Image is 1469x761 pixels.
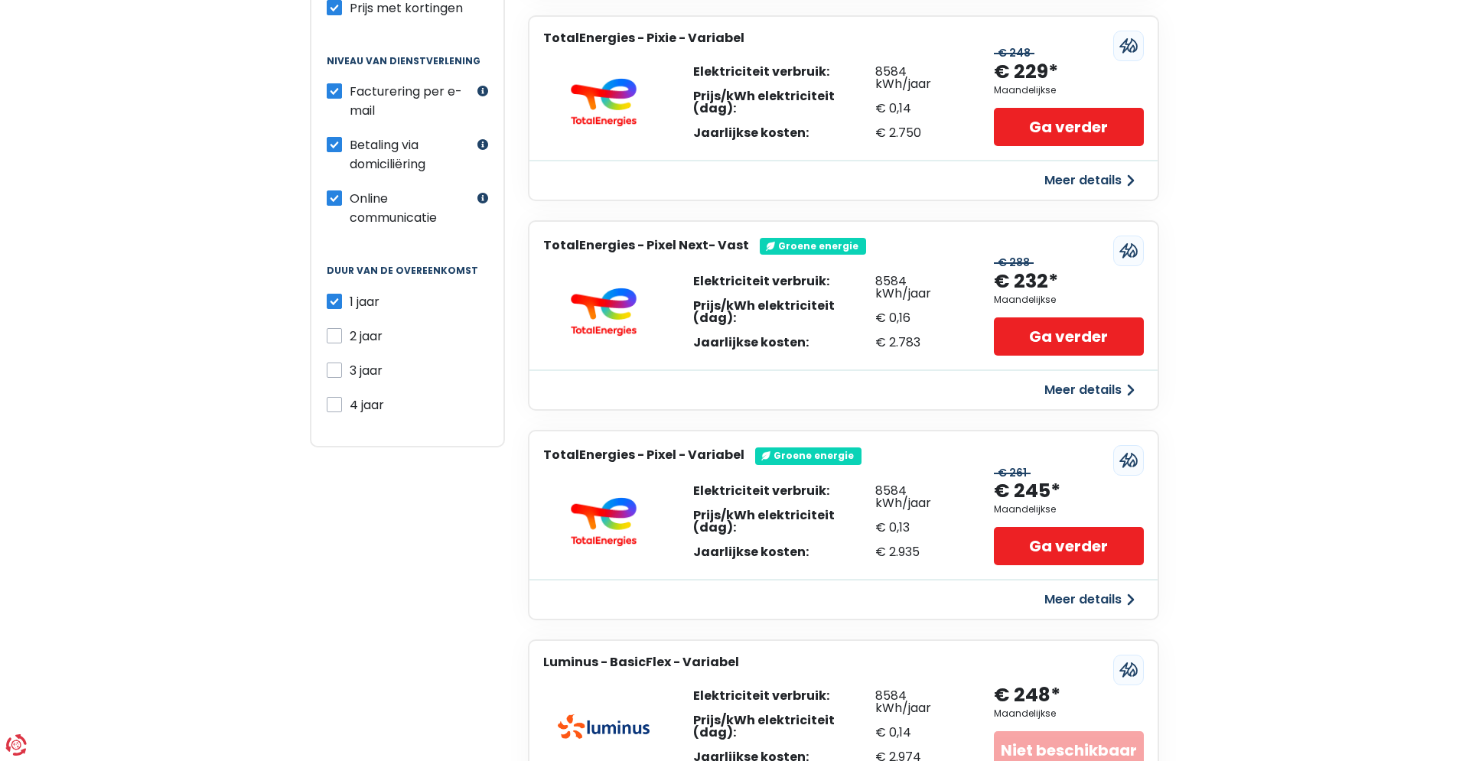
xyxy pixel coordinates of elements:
div: 8584 kWh/jaar [875,275,963,300]
div: 8584 kWh/jaar [875,690,963,714]
div: Maandelijkse [994,708,1056,719]
div: Maandelijkse [994,85,1056,96]
button: Meer details [1035,586,1144,613]
label: Betaling via domiciliëring [350,135,474,174]
a: Ga verder [994,527,1144,565]
div: Jaarlijkse kosten: [693,546,875,558]
span: 3 jaar [350,362,383,379]
div: Groene energie [755,447,862,464]
div: Prijs/kWh elektriciteit (dag): [693,300,875,324]
div: € 232* [994,269,1058,294]
div: € 2.750 [875,127,963,139]
h3: TotalEnergies - Pixie - Variabel [543,31,744,45]
div: Elektriciteit verbruik: [693,690,875,702]
div: Prijs/kWh elektriciteit (dag): [693,714,875,739]
a: Ga verder [994,317,1144,356]
h3: TotalEnergies - Pixel Next- Vast [543,238,749,252]
button: Meer details [1035,376,1144,404]
div: Elektriciteit verbruik: [693,485,875,497]
img: TotalEnergies [558,288,650,337]
div: € 0,14 [875,102,963,115]
button: Meer details [1035,167,1144,194]
span: 1 jaar [350,293,379,311]
div: Groene energie [760,238,866,255]
h3: Luminus - BasicFlex - Variabel [543,655,739,669]
div: € 2.783 [875,337,963,349]
div: € 261 [994,467,1031,480]
div: Prijs/kWh elektriciteit (dag): [693,90,875,115]
div: Maandelijkse [994,504,1056,515]
img: Luminus [558,714,650,739]
div: € 248* [994,683,1060,708]
div: Prijs/kWh elektriciteit (dag): [693,509,875,534]
div: Jaarlijkse kosten: [693,337,875,349]
span: 4 jaar [350,396,384,414]
div: Elektriciteit verbruik: [693,275,875,288]
legend: Duur van de overeenkomst [327,265,488,291]
div: € 0,16 [875,312,963,324]
label: Online communicatie [350,189,474,227]
div: € 229* [994,60,1058,85]
div: Elektriciteit verbruik: [693,66,875,78]
img: TotalEnergies [558,78,650,127]
legend: Niveau van dienstverlening [327,56,488,82]
div: 8584 kWh/jaar [875,66,963,90]
div: € 245* [994,479,1060,504]
div: € 2.935 [875,546,963,558]
div: € 288 [994,256,1034,269]
div: Maandelijkse [994,294,1056,305]
div: € 0,14 [875,727,963,739]
div: 8584 kWh/jaar [875,485,963,509]
img: TotalEnergies [558,497,650,546]
label: Facturering per e-mail [350,82,474,120]
h3: TotalEnergies - Pixel - Variabel [543,447,744,462]
div: Jaarlijkse kosten: [693,127,875,139]
span: 2 jaar [350,327,383,345]
div: € 0,13 [875,522,963,534]
a: Ga verder [994,108,1144,146]
div: € 248 [994,47,1034,60]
